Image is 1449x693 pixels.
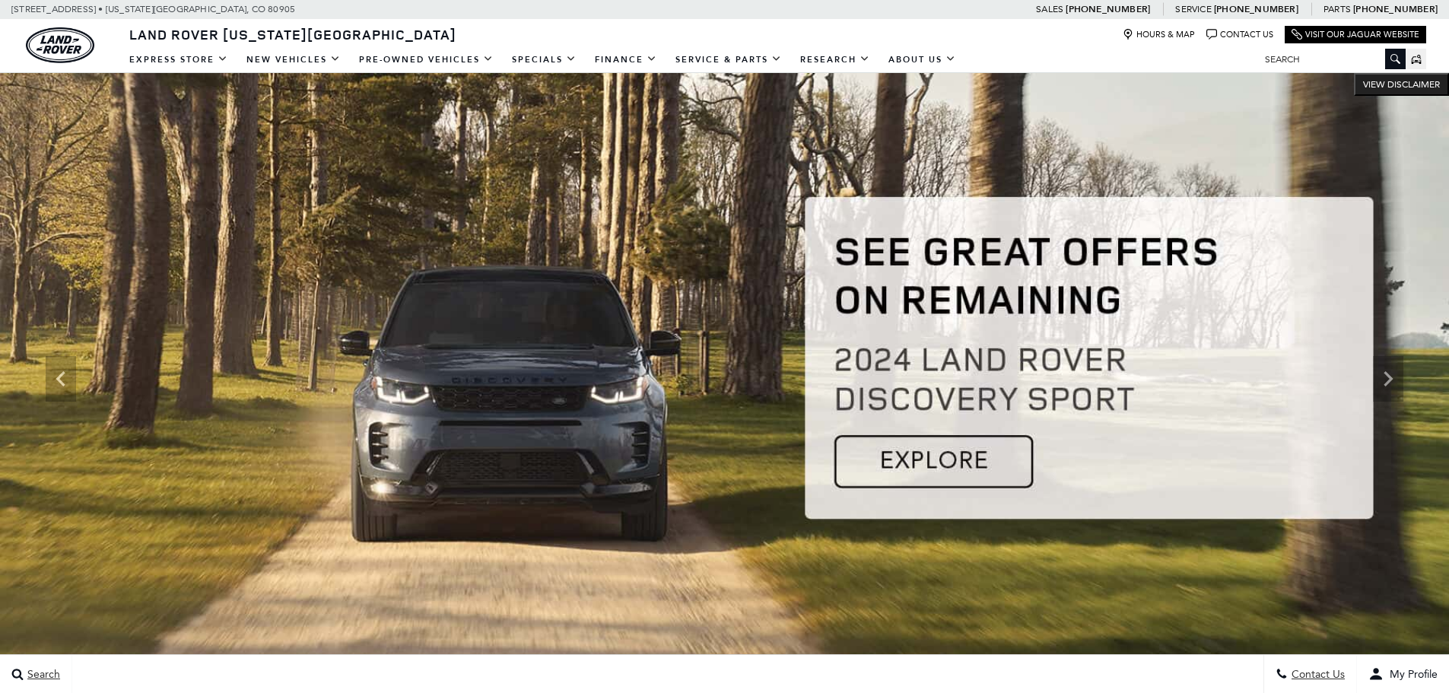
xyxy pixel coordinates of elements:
[24,668,60,681] span: Search
[120,46,965,73] nav: Main Navigation
[120,46,237,73] a: EXPRESS STORE
[1254,50,1406,68] input: Search
[26,27,94,63] img: Land Rover
[503,46,586,73] a: Specials
[1288,668,1345,681] span: Contact Us
[1384,668,1438,681] span: My Profile
[120,25,466,43] a: Land Rover [US_STATE][GEOGRAPHIC_DATA]
[1036,4,1063,14] span: Sales
[586,46,666,73] a: Finance
[1363,78,1440,91] span: VIEW DISCLAIMER
[1214,3,1298,15] a: [PHONE_NUMBER]
[350,46,503,73] a: Pre-Owned Vehicles
[1066,3,1150,15] a: [PHONE_NUMBER]
[26,27,94,63] a: land-rover
[791,46,879,73] a: Research
[1206,29,1273,40] a: Contact Us
[879,46,965,73] a: About Us
[1175,4,1211,14] span: Service
[1357,655,1449,693] button: user-profile-menu
[11,4,295,14] a: [STREET_ADDRESS] • [US_STATE][GEOGRAPHIC_DATA], CO 80905
[666,46,791,73] a: Service & Parts
[1292,29,1419,40] a: Visit Our Jaguar Website
[1323,4,1351,14] span: Parts
[1353,3,1438,15] a: [PHONE_NUMBER]
[1354,73,1449,96] button: VIEW DISCLAIMER
[129,25,456,43] span: Land Rover [US_STATE][GEOGRAPHIC_DATA]
[1123,29,1195,40] a: Hours & Map
[237,46,350,73] a: New Vehicles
